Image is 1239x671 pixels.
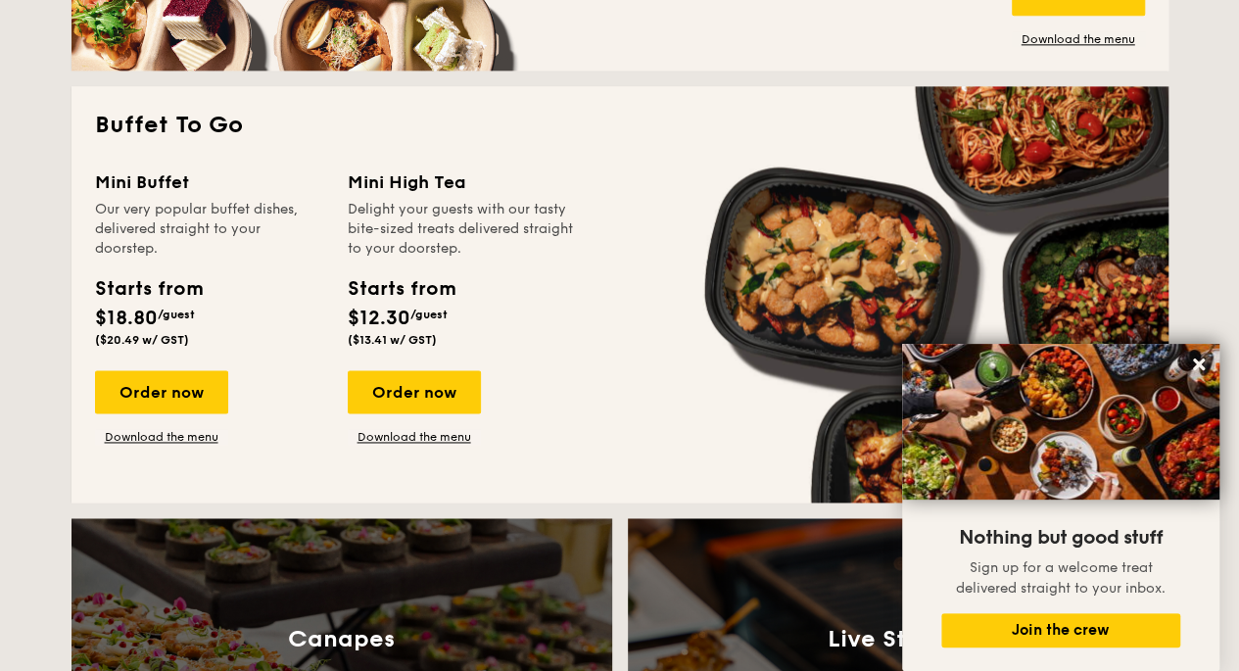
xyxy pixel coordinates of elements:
[95,274,202,304] div: Starts from
[95,110,1145,141] h2: Buffet To Go
[288,625,395,652] h3: Canapes
[348,274,454,304] div: Starts from
[348,333,437,347] span: ($13.41 w/ GST)
[95,370,228,413] div: Order now
[902,344,1219,500] img: DSC07876-Edit02-Large.jpeg
[959,526,1163,550] span: Nothing but good stuff
[941,613,1180,647] button: Join the crew
[348,200,577,259] div: Delight your guests with our tasty bite-sized treats delivered straight to your doorstep.
[348,370,481,413] div: Order now
[95,333,189,347] span: ($20.49 w/ GST)
[1012,31,1145,47] a: Download the menu
[348,307,410,330] span: $12.30
[348,168,577,196] div: Mini High Tea
[410,308,448,321] span: /guest
[828,625,968,652] h3: Live Station
[956,559,1166,597] span: Sign up for a welcome treat delivered straight to your inbox.
[1183,349,1215,380] button: Close
[348,429,481,445] a: Download the menu
[95,168,324,196] div: Mini Buffet
[158,308,195,321] span: /guest
[95,429,228,445] a: Download the menu
[95,307,158,330] span: $18.80
[95,200,324,259] div: Our very popular buffet dishes, delivered straight to your doorstep.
